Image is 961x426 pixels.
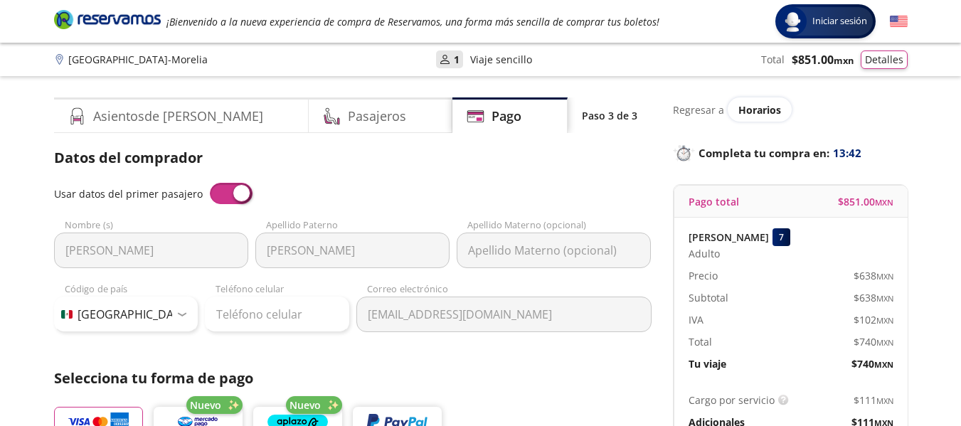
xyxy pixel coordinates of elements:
[689,290,728,305] p: Subtotal
[876,315,893,326] small: MXN
[673,143,908,163] p: Completa tu compra en :
[93,107,263,126] h4: Asientos de [PERSON_NAME]
[854,290,893,305] span: $ 638
[689,246,720,261] span: Adulto
[54,187,203,201] span: Usar datos del primer pasajero
[738,103,781,117] span: Horarios
[854,312,893,327] span: $ 102
[689,356,726,371] p: Tu viaje
[54,9,161,34] a: Brand Logo
[582,108,637,123] p: Paso 3 de 3
[673,102,724,117] p: Regresar a
[851,356,893,371] span: $ 740
[807,14,873,28] span: Iniciar sesión
[874,359,893,370] small: MXN
[876,293,893,304] small: MXN
[673,97,908,122] div: Regresar a ver horarios
[689,194,739,209] p: Pago total
[457,233,651,268] input: Apellido Materno (opcional)
[492,107,521,126] h4: Pago
[205,297,349,332] input: Teléfono celular
[454,52,460,67] p: 1
[166,15,659,28] em: ¡Bienvenido a la nueva experiencia de compra de Reservamos, una forma más sencilla de comprar tus...
[54,368,652,389] p: Selecciona tu forma de pago
[689,393,775,408] p: Cargo por servicio
[356,297,652,332] input: Correo electrónico
[861,50,908,69] button: Detalles
[54,233,248,268] input: Nombre (s)
[348,107,406,126] h4: Pasajeros
[61,310,73,319] img: MX
[854,334,893,349] span: $ 740
[68,52,208,67] p: [GEOGRAPHIC_DATA] - Morelia
[761,52,785,67] p: Total
[890,13,908,31] button: English
[838,194,893,209] span: $ 851.00
[854,393,893,408] span: $ 111
[792,51,854,68] span: $ 851.00
[689,334,712,349] p: Total
[878,344,947,412] iframe: Messagebird Livechat Widget
[470,52,532,67] p: Viaje sencillo
[876,337,893,348] small: MXN
[54,9,161,30] i: Brand Logo
[876,271,893,282] small: MXN
[834,54,854,67] small: MXN
[854,268,893,283] span: $ 638
[833,145,861,161] span: 13:42
[689,312,704,327] p: IVA
[290,398,321,412] span: Nuevo
[689,230,769,245] p: [PERSON_NAME]
[875,197,893,208] small: MXN
[689,268,718,283] p: Precio
[190,398,221,412] span: Nuevo
[54,147,652,169] p: Datos del comprador
[876,395,893,406] small: MXN
[772,228,790,246] div: 7
[255,233,450,268] input: Apellido Paterno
